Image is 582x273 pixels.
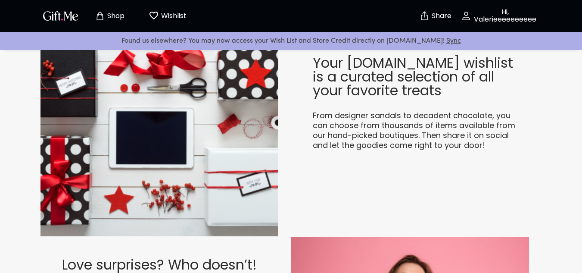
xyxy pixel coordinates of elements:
[144,2,191,30] button: Wishlist page
[105,13,124,20] p: Shop
[313,56,520,97] p: Your [DOMAIN_NAME] wishlist is a curated selection of all your favorite treats
[41,9,80,22] img: GiftMe Logo
[313,97,520,150] p: From designer sandals to decadent chocolate, you can choose from thousands of items available fro...
[86,2,134,30] button: Store page
[446,38,461,44] a: Sync
[471,9,537,23] p: Hi, Valerieeeeeeeeee
[429,13,451,20] p: Share
[40,11,81,21] button: GiftMe Logo
[456,2,542,30] button: Hi, Valerieeeeeeeeee
[419,11,429,21] img: secure
[62,258,270,272] p: Love surprises? Who doesn’t!
[7,35,575,47] p: Found us elsewhere? You may now access your Wish List and Store Credit directly on [DOMAIN_NAME]!
[420,1,451,31] button: Share
[40,35,291,236] img: Receive
[159,10,187,22] p: Wishlist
